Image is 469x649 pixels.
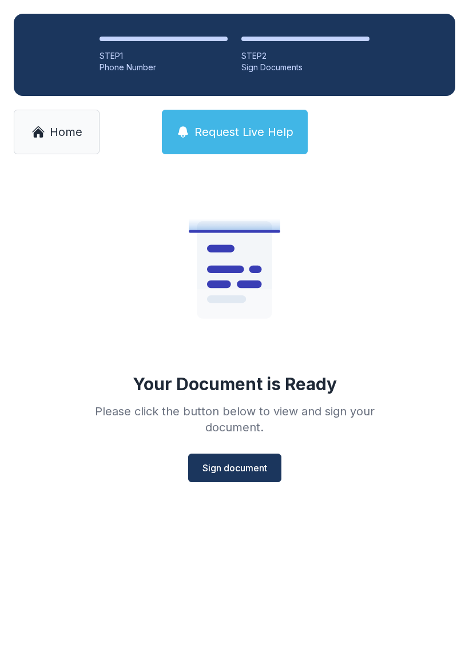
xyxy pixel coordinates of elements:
div: Please click the button below to view and sign your document. [70,403,399,435]
div: Sign Documents [241,62,369,73]
span: Request Live Help [194,124,293,140]
span: Home [50,124,82,140]
div: STEP 2 [241,50,369,62]
div: STEP 1 [100,50,228,62]
div: Your Document is Ready [133,374,337,394]
span: Sign document [202,461,267,475]
div: Phone Number [100,62,228,73]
